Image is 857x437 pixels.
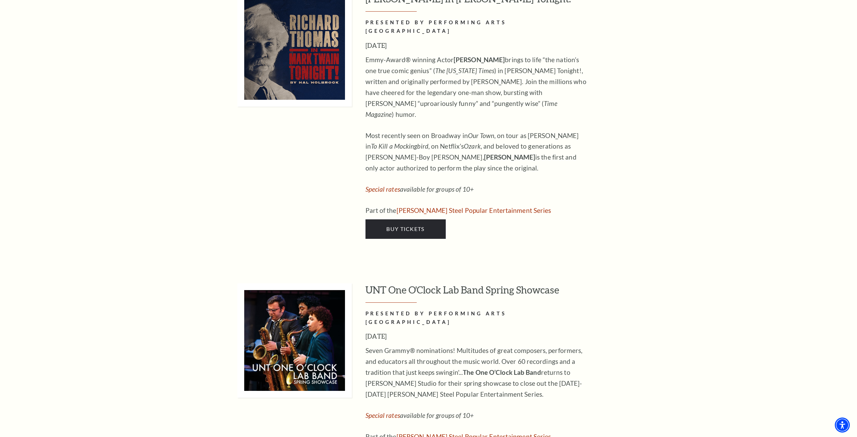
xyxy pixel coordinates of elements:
div: Accessibility Menu [835,418,850,433]
h3: UNT One O'Clock Lab Band Spring Showcase [365,283,640,303]
p: Seven Grammy® nominations! Multitudes of great composers, performers, and educators all throughou... [365,345,588,400]
img: UNT One O'Clock Lab Band Spring Showcase [237,283,352,398]
p: Most recently seen on Broadway in , on tour as [PERSON_NAME] in , on Netflix’s , and beloved to g... [365,130,588,174]
strong: The One O’Clock Lab Band [463,368,541,376]
a: Irwin Steel Popular Entertainment Series - open in a new tab [397,206,551,214]
em: available for groups of 10+ [365,185,474,193]
h2: PRESENTED BY PERFORMING ARTS [GEOGRAPHIC_DATA] [365,18,588,36]
strong: [PERSON_NAME] [484,153,535,161]
h3: [DATE] [365,331,588,342]
strong: [PERSON_NAME] [454,56,505,64]
p: Part of the [365,205,588,216]
span: Buy Tickets [386,226,424,232]
em: Ozark [464,142,481,150]
h3: [DATE] [365,40,588,51]
a: Special rates [365,185,400,193]
em: available for groups of 10+ [365,411,474,419]
em: Time Magazine [365,99,557,118]
p: Emmy-Award® winning Actor brings to life “the nation’s one true comic genius” ( ) in [PERSON_NAME... [365,54,588,120]
span: returns to [PERSON_NAME] Studio for their spring showcase to close out the [DATE]-[DATE] [PERSON_... [365,368,582,398]
a: Buy Tickets [365,219,446,238]
a: Special rates [365,411,400,419]
em: The [US_STATE] Times [435,67,494,74]
em: To Kill a Mockingbird [371,142,428,150]
h2: PRESENTED BY PERFORMING ARTS [GEOGRAPHIC_DATA] [365,310,588,327]
em: Our Town [468,132,494,139]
